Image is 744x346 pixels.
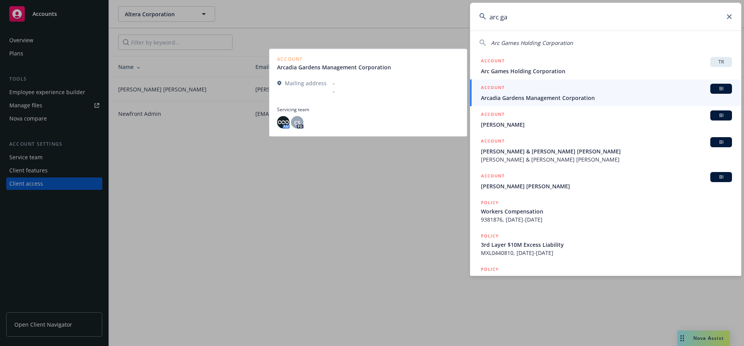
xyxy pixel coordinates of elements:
input: Search... [470,3,741,31]
a: POLICY3rd Layer $10M Excess LiabilityMXL0440810, [DATE]-[DATE] [470,228,741,261]
span: [PERSON_NAME] & [PERSON_NAME] [PERSON_NAME] [481,147,732,155]
h5: ACCOUNT [481,110,505,120]
h5: POLICY [481,199,499,207]
span: Arcadia Gardens Management Corporation [481,94,732,102]
h5: ACCOUNT [481,172,505,181]
span: [PERSON_NAME] [PERSON_NAME] [481,182,732,190]
span: BI [713,139,729,146]
span: [PERSON_NAME] [481,120,732,129]
a: ACCOUNTBI[PERSON_NAME] [470,106,741,133]
a: ACCOUNTBIArcadia Gardens Management Corporation [470,79,741,106]
span: Workers Compensation [481,207,732,215]
a: ACCOUNTTRArc Games Holding Corporation [470,53,741,79]
h5: ACCOUNT [481,137,505,146]
span: BI [713,174,729,181]
span: Arc Games Holding Corporation [481,67,732,75]
span: 9381876, [DATE]-[DATE] [481,215,732,224]
h5: ACCOUNT [481,84,505,93]
span: BI [713,112,729,119]
a: POLICYWorkers Compensation9381876, [DATE]-[DATE] [470,195,741,228]
h5: POLICY [481,265,499,273]
a: ACCOUNTBI[PERSON_NAME] & [PERSON_NAME] [PERSON_NAME][PERSON_NAME] & [PERSON_NAME] [PERSON_NAME] [470,133,741,168]
span: TR [713,59,729,65]
span: [PERSON_NAME] & [PERSON_NAME] [PERSON_NAME] [481,155,732,164]
span: License bond | WA CLB [481,274,732,282]
a: ACCOUNTBI[PERSON_NAME] [PERSON_NAME] [470,168,741,195]
span: MXL0440810, [DATE]-[DATE] [481,249,732,257]
span: BI [713,85,729,92]
span: Arc Games Holding Corporation [491,39,573,46]
span: 3rd Layer $10M Excess Liability [481,241,732,249]
a: POLICYLicense bond | WA CLB [470,261,741,294]
h5: POLICY [481,232,499,240]
h5: ACCOUNT [481,57,505,66]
